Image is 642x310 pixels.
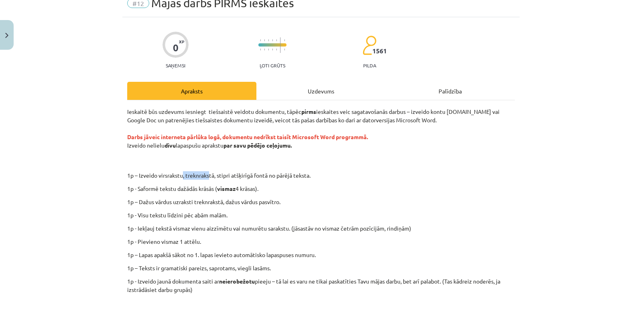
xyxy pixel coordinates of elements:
[127,237,515,246] p: 1p - Pievieno vismaz 1 attēlu.
[217,185,236,192] strong: vismaz
[260,63,285,68] p: Ļoti grūts
[362,35,376,55] img: students-c634bb4e5e11cddfef0936a35e636f08e4e9abd3cc4e673bd6f9a4125e45ecb1.svg
[268,39,269,41] img: icon-short-line-57e1e144782c952c97e751825c79c345078a6d821885a25fce030b3d8c18986b.svg
[127,198,515,206] p: 1p – Dažus vārdus uzraksti treknrakstā, dažus vārdus pasvītro.
[301,108,316,115] strong: pirms
[276,39,277,41] img: icon-short-line-57e1e144782c952c97e751825c79c345078a6d821885a25fce030b3d8c18986b.svg
[127,184,515,193] p: 1p - Saformē tekstu dažādās krāsās ( 4 krāsas).
[163,63,189,68] p: Saņemsi
[260,39,261,41] img: icon-short-line-57e1e144782c952c97e751825c79c345078a6d821885a25fce030b3d8c18986b.svg
[256,82,386,100] div: Uzdevums
[284,39,285,41] img: icon-short-line-57e1e144782c952c97e751825c79c345078a6d821885a25fce030b3d8c18986b.svg
[372,47,387,55] span: 1561
[264,39,265,41] img: icon-short-line-57e1e144782c952c97e751825c79c345078a6d821885a25fce030b3d8c18986b.svg
[127,251,515,259] p: 1p – Lapas apakšā sākot no 1. lapas ievieto automātisko lapaspuses numuru.
[284,49,285,51] img: icon-short-line-57e1e144782c952c97e751825c79c345078a6d821885a25fce030b3d8c18986b.svg
[280,37,281,53] img: icon-long-line-d9ea69661e0d244f92f715978eff75569469978d946b2353a9bb055b3ed8787d.svg
[272,39,273,41] img: icon-short-line-57e1e144782c952c97e751825c79c345078a6d821885a25fce030b3d8c18986b.svg
[386,82,515,100] div: Palīdzība
[272,49,273,51] img: icon-short-line-57e1e144782c952c97e751825c79c345078a6d821885a25fce030b3d8c18986b.svg
[179,39,184,44] span: XP
[223,142,292,149] strong: par savu pēdējo ceļojumu.
[219,278,255,285] strong: neierobežotu
[363,63,376,68] p: pilda
[276,49,277,51] img: icon-short-line-57e1e144782c952c97e751825c79c345078a6d821885a25fce030b3d8c18986b.svg
[173,171,522,180] p: 1p – Izveido virsrakstu, treknrakstā, stipri atšķirīgā fontā no pārējā teksta.
[268,49,269,51] img: icon-short-line-57e1e144782c952c97e751825c79c345078a6d821885a25fce030b3d8c18986b.svg
[173,42,179,53] div: 0
[127,82,256,100] div: Apraksts
[127,211,515,219] p: 1p - Visu tekstu līdzini pēc abām malām.
[127,264,515,272] p: 1p – Teksts ir gramatiski pareizs, saprotams, viegli lasāms.
[264,49,265,51] img: icon-short-line-57e1e144782c952c97e751825c79c345078a6d821885a25fce030b3d8c18986b.svg
[127,133,368,140] strong: Darbs jāveic interneta pārlūka logā, dokumentu nedrīkst taisīt Microsoft Word programmā.
[5,33,8,38] img: icon-close-lesson-0947bae3869378f0d4975bcd49f059093ad1ed9edebbc8119c70593378902aed.svg
[127,224,515,233] p: 1p - Iekļauj tekstā vismaz vienu aizzīmētu vai numurētu sarakstu. (jāsastāv no vismaz četrām pozī...
[127,107,515,166] p: Ieskaitē būs uzdevums iesniegt tiešsaistē veidotu dokumentu, tāpēc ieskaites veic sagatavošanās d...
[165,142,176,149] strong: divu
[127,277,515,294] p: 1p - Izveido jaunā dokumenta saiti ar pieeju – tā lai es varu ne tikai paskatīties Tavu mājas dar...
[260,49,261,51] img: icon-short-line-57e1e144782c952c97e751825c79c345078a6d821885a25fce030b3d8c18986b.svg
